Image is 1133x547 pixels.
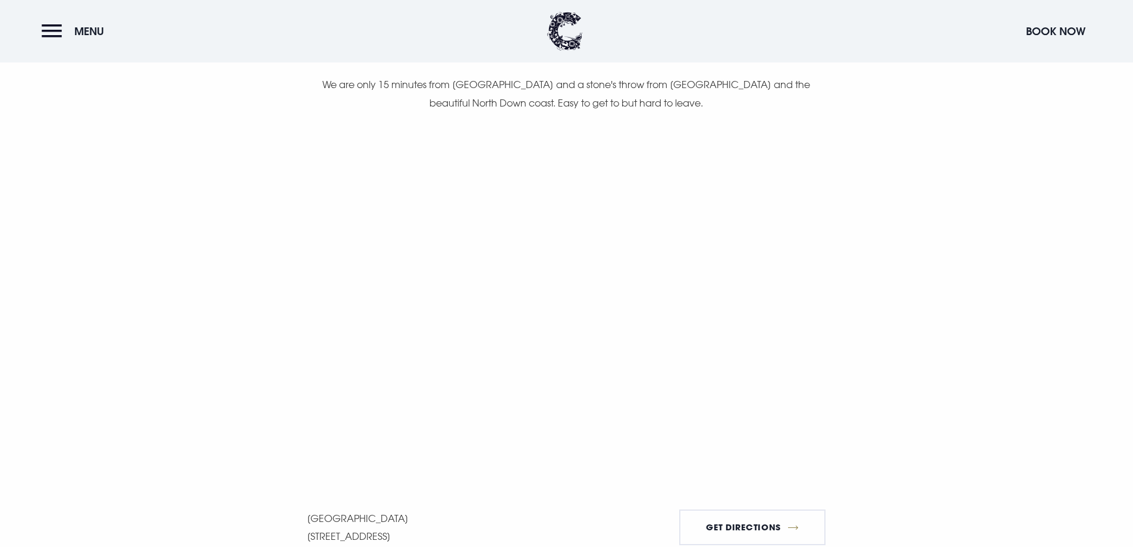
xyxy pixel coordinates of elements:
p: We are only 15 minutes from [GEOGRAPHIC_DATA] and a stone's throw from [GEOGRAPHIC_DATA] and the ... [307,76,826,112]
span: Menu [74,24,104,38]
button: Menu [42,18,110,44]
h2: Getting here [222,32,910,64]
img: Clandeboye Lodge [547,12,583,51]
a: Get Directions [679,510,826,545]
button: Book Now [1020,18,1091,44]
